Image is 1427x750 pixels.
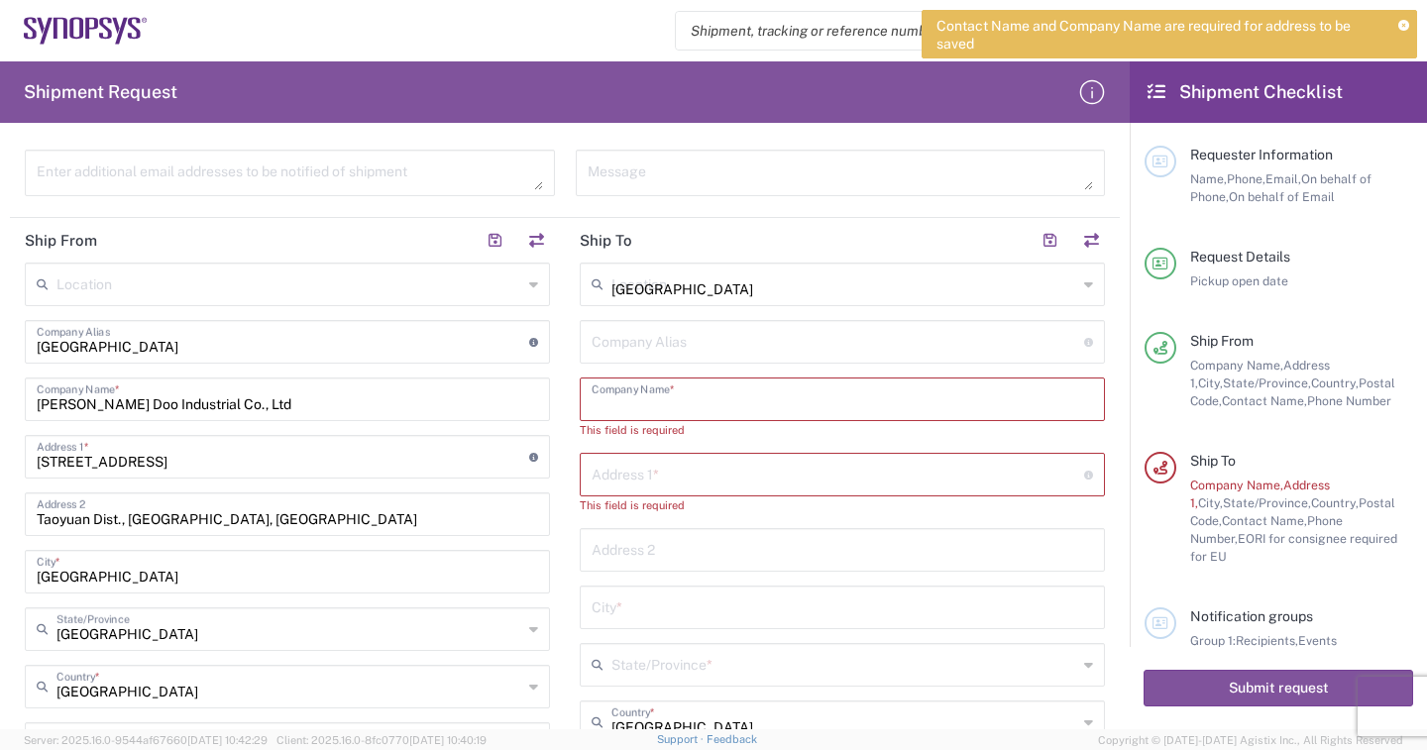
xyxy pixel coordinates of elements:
[1190,358,1283,373] span: Company Name,
[707,733,757,745] a: Feedback
[1190,633,1236,648] span: Group 1:
[1298,633,1337,648] span: Events
[1223,375,1311,390] span: State/Province,
[1144,670,1413,706] button: Submit request
[1307,393,1391,408] span: Phone Number
[1311,495,1359,510] span: Country,
[1265,171,1301,186] span: Email,
[936,17,1384,53] span: Contact Name and Company Name are required for address to be saved
[276,734,487,746] span: Client: 2025.16.0-8fc0770
[1190,171,1227,186] span: Name,
[580,496,1105,514] div: This field is required
[1190,147,1333,162] span: Requester Information
[1236,633,1298,648] span: Recipients,
[1222,393,1307,408] span: Contact Name,
[25,231,97,251] h2: Ship From
[1311,375,1359,390] span: Country,
[1222,513,1307,528] span: Contact Name,
[1227,171,1265,186] span: Phone,
[1198,375,1223,390] span: City,
[1229,189,1335,204] span: On behalf of Email
[1190,531,1397,564] span: EORI for consignee required for EU
[409,734,487,746] span: [DATE] 10:40:19
[1148,80,1343,104] h2: Shipment Checklist
[1198,495,1223,510] span: City,
[187,734,268,746] span: [DATE] 10:42:29
[1190,478,1283,492] span: Company Name,
[580,421,1105,439] div: This field is required
[1098,731,1403,749] span: Copyright © [DATE]-[DATE] Agistix Inc., All Rights Reserved
[24,80,177,104] h2: Shipment Request
[1190,453,1236,469] span: Ship To
[1223,495,1311,510] span: State/Province,
[657,733,707,745] a: Support
[580,231,632,251] h2: Ship To
[1190,608,1313,624] span: Notification groups
[1190,249,1290,265] span: Request Details
[1190,273,1288,288] span: Pickup open date
[24,734,268,746] span: Server: 2025.16.0-9544af67660
[1190,333,1254,349] span: Ship From
[676,12,1189,50] input: Shipment, tracking or reference number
